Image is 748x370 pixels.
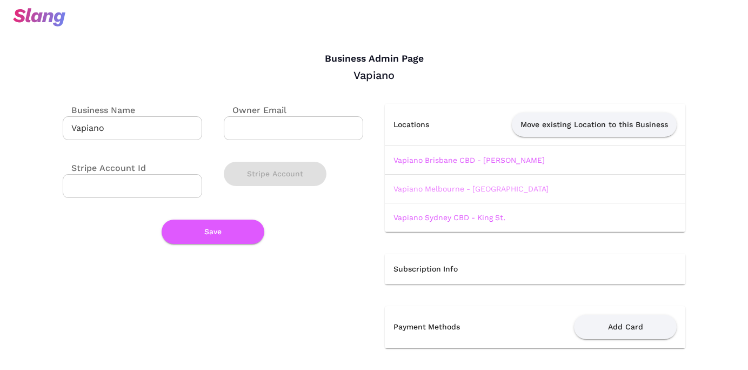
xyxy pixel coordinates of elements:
img: svg+xml;base64,PHN2ZyB3aWR0aD0iOTciIGhlaWdodD0iMzQiIHZpZXdCb3g9IjAgMCA5NyAzNCIgZmlsbD0ibm9uZSIgeG... [13,8,65,27]
button: Move existing Location to this Business [512,113,677,137]
div: Vapiano [63,68,685,82]
h4: Business Admin Page [63,53,685,65]
a: Vapiano Melbourne - [GEOGRAPHIC_DATA] [393,184,549,193]
a: Vapiano Brisbane CBD - [PERSON_NAME] [393,156,545,164]
a: Vapiano Sydney CBD - King St. [393,213,505,222]
label: Owner Email [224,104,286,116]
button: Add Card [574,315,677,339]
th: Locations [385,104,452,146]
label: Business Name [63,104,135,116]
a: Add Card [574,322,677,331]
th: Subscription Info [385,254,685,285]
a: Stripe Account [224,169,326,177]
label: Stripe Account Id [63,162,146,174]
th: Payment Methods [385,306,509,348]
button: Save [162,220,264,244]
